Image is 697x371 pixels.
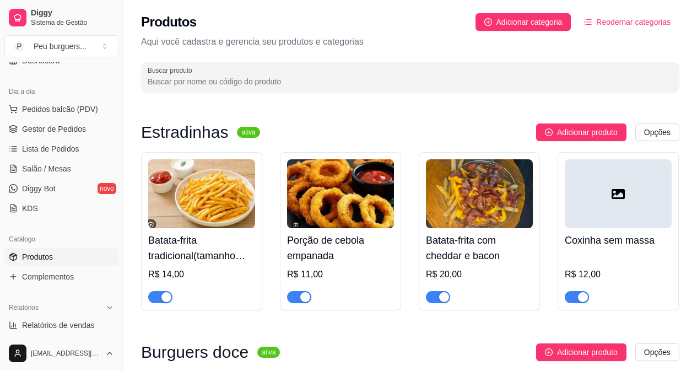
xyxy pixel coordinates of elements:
img: product-image [148,159,255,228]
h3: Estradinhas [141,126,228,139]
button: Select a team [4,35,118,57]
span: Adicionar produto [557,346,618,358]
h4: Coxinha sem massa [565,233,672,248]
img: product-image [287,159,394,228]
a: Lista de Pedidos [4,140,118,158]
span: Relatórios de vendas [22,320,95,331]
span: Lista de Pedidos [22,143,79,154]
h4: Batata-frita com cheddar e bacon [426,233,533,264]
a: Diggy Botnovo [4,180,118,197]
span: P [14,41,25,52]
button: Pedidos balcão (PDV) [4,100,118,118]
span: plus-circle [545,128,553,136]
a: Produtos [4,248,118,266]
div: R$ 12,00 [565,268,672,281]
h4: Batata-frita tradicional(tamanho único) [148,233,255,264]
h3: Burguers doce [141,346,248,359]
h2: Produtos [141,13,197,31]
span: Reodernar categorias [596,16,671,28]
span: Diggy [31,8,114,18]
span: Adicionar categoria [496,16,563,28]
span: Opções [644,126,671,138]
span: Sistema de Gestão [31,18,114,27]
input: Buscar produto [148,76,673,87]
a: Relatórios de vendas [4,316,118,334]
a: KDS [4,200,118,217]
div: R$ 14,00 [148,268,255,281]
div: R$ 11,00 [287,268,394,281]
div: R$ 20,00 [426,268,533,281]
button: [EMAIL_ADDRESS][DOMAIN_NAME] [4,340,118,367]
sup: ativa [237,127,260,138]
p: Aqui você cadastra e gerencia seu produtos e categorias [141,35,679,49]
span: Pedidos balcão (PDV) [22,104,98,115]
h4: Porção de cebola empanada [287,233,394,264]
label: Buscar produto [148,66,196,75]
div: Catálogo [4,230,118,248]
span: plus-circle [484,18,492,26]
button: Reodernar categorias [575,13,679,31]
sup: ativa [257,347,280,358]
a: Gestor de Pedidos [4,120,118,138]
span: plus-circle [545,348,553,356]
span: Diggy Bot [22,183,56,194]
button: Adicionar produto [536,123,626,141]
span: Adicionar produto [557,126,618,138]
div: Dia a dia [4,83,118,100]
div: Peu burguers ... [34,41,87,52]
span: Opções [644,346,671,358]
span: Relatórios [9,303,39,312]
button: Opções [635,343,679,361]
a: Salão / Mesas [4,160,118,178]
span: ordered-list [584,18,592,26]
span: Salão / Mesas [22,163,71,174]
span: KDS [22,203,38,214]
img: product-image [426,159,533,228]
span: Produtos [22,251,53,262]
span: [EMAIL_ADDRESS][DOMAIN_NAME] [31,349,101,358]
button: Opções [635,123,679,141]
button: Adicionar categoria [476,13,571,31]
a: Complementos [4,268,118,286]
button: Adicionar produto [536,343,626,361]
a: DiggySistema de Gestão [4,4,118,31]
span: Complementos [22,271,74,282]
span: Gestor de Pedidos [22,123,86,135]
